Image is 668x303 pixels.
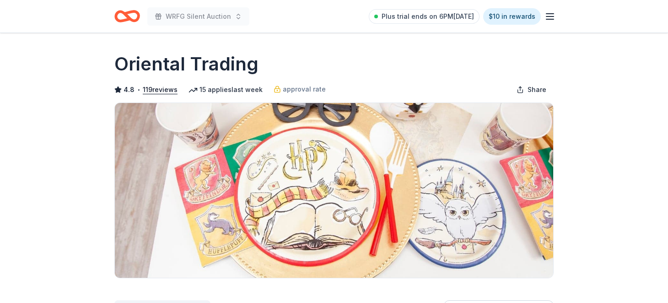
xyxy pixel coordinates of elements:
[382,11,474,22] span: Plus trial ends on 6PM[DATE]
[509,81,554,99] button: Share
[124,84,135,95] span: 4.8
[283,84,326,95] span: approval rate
[137,86,140,93] span: •
[166,11,231,22] span: WRFG Silent Auction
[114,5,140,27] a: Home
[528,84,546,95] span: Share
[189,84,263,95] div: 15 applies last week
[115,103,553,278] img: Image for Oriental Trading
[483,8,541,25] a: $10 in rewards
[274,84,326,95] a: approval rate
[369,9,479,24] a: Plus trial ends on 6PM[DATE]
[147,7,249,26] button: WRFG Silent Auction
[114,51,259,77] h1: Oriental Trading
[143,84,178,95] button: 119reviews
